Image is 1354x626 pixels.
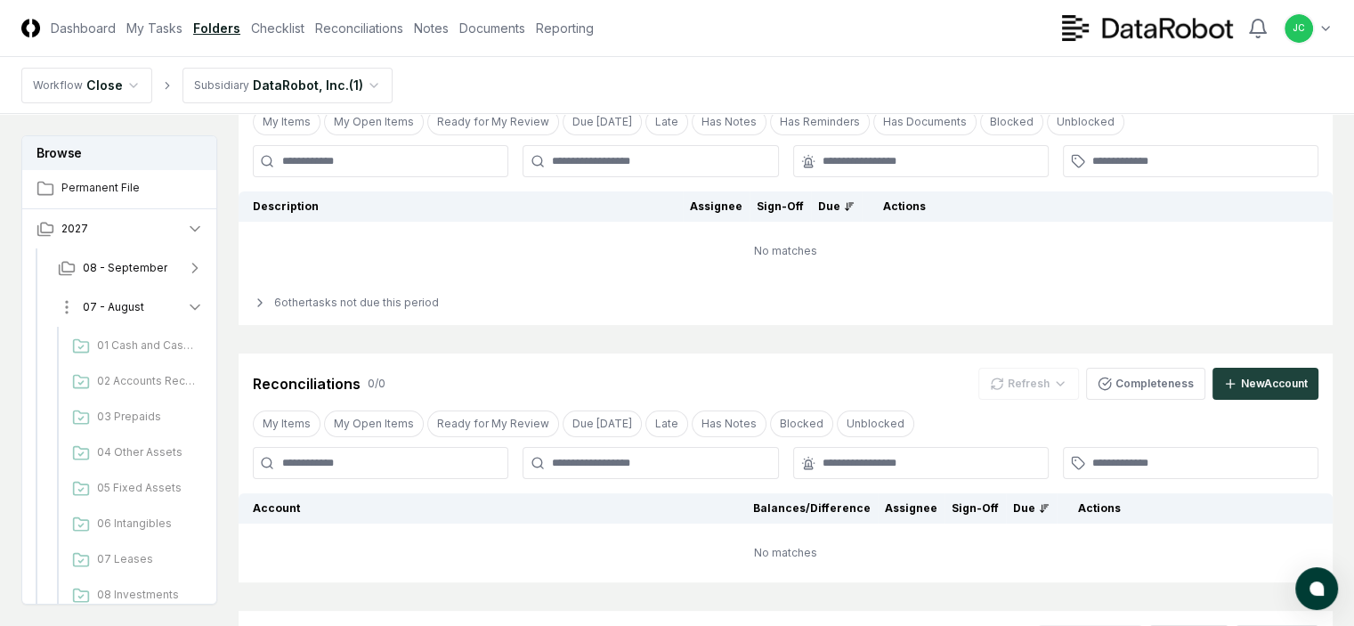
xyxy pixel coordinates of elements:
a: Notes [414,19,449,37]
th: Sign-Off [750,191,811,222]
a: Permanent File [22,169,218,208]
button: Completeness [1086,368,1205,400]
span: 08 Investments [97,587,197,603]
span: 05 Fixed Assets [97,480,197,496]
a: 04 Other Assets [65,437,204,469]
span: 08 - September [83,260,167,276]
button: 07 - August [44,288,218,327]
button: NewAccount [1212,368,1318,400]
span: 03 Prepaids [97,409,197,425]
div: Reconciliations [253,373,361,394]
div: Workflow [33,77,83,93]
button: Ready for My Review [427,109,559,135]
button: Ready for My Review [427,411,559,437]
button: Late [645,411,688,437]
a: 02 Accounts Receivable [65,366,204,398]
button: Unblocked [1047,109,1124,135]
button: atlas-launcher [1295,567,1338,610]
button: Blocked [980,109,1043,135]
div: 0 / 0 [368,376,385,392]
button: Unblocked [837,411,914,437]
span: 07 - August [83,299,144,315]
span: 07 Leases [97,551,197,567]
a: Reporting [536,19,594,37]
a: 05 Fixed Assets [65,473,204,505]
span: JC [1293,21,1305,35]
button: 2027 [22,209,218,248]
a: 01 Cash and Cash Equivalents [65,330,204,362]
button: Due Today [563,411,642,437]
div: Account [253,500,478,516]
a: 03 Prepaids [65,402,204,434]
button: Has Notes [692,411,766,437]
div: Actions [869,199,1318,215]
button: My Open Items [324,411,424,437]
a: Documents [459,19,525,37]
a: 08 Investments [65,580,204,612]
h3: Browse [22,136,216,169]
td: No matches [239,222,1333,280]
button: 08 - September [44,248,218,288]
span: 04 Other Assets [97,444,197,460]
button: Has Documents [873,109,977,135]
div: 6 other tasks not due this period [239,280,1333,325]
span: 01 Cash and Cash Equivalents [97,337,197,354]
th: Sign-Off [945,493,1006,524]
div: Subsidiary [194,77,249,93]
button: My Open Items [324,109,424,135]
td: No matches [239,524,1333,582]
th: Description [239,191,683,222]
button: My Items [253,411,320,437]
div: Actions [1064,500,1318,516]
span: Permanent File [61,180,204,196]
button: Has Notes [692,109,766,135]
nav: breadcrumb [21,68,393,103]
button: My Items [253,109,320,135]
a: Checklist [251,19,304,37]
a: Folders [193,19,240,37]
button: Due Today [563,109,642,135]
th: Assignee [878,493,945,524]
div: New Account [1241,376,1308,392]
img: DataRobot logo [1062,15,1233,41]
span: 02 Accounts Receivable [97,373,197,389]
button: JC [1283,12,1315,45]
a: My Tasks [126,19,182,37]
button: Late [645,109,688,135]
a: Reconciliations [315,19,403,37]
button: Blocked [770,411,833,437]
img: Logo [21,19,40,37]
div: Due [818,199,855,215]
a: 06 Intangibles [65,508,204,541]
span: 2027 [61,221,88,237]
div: Due [1013,500,1050,516]
a: 07 Leases [65,544,204,576]
button: Has Reminders [770,109,870,135]
a: Dashboard [51,19,116,37]
th: Balances/Difference [485,493,878,524]
span: 06 Intangibles [97,516,197,532]
th: Assignee [683,191,750,222]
